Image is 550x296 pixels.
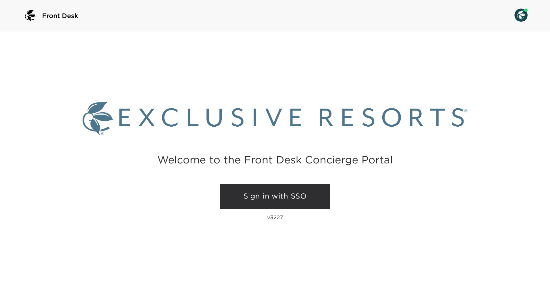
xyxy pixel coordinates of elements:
[514,9,528,22] img: User
[83,102,467,135] img: Exclusive Resorts logo
[42,11,78,20] span: Front Desk
[22,8,38,24] img: logo
[157,155,393,165] h2: Welcome to the Front Desk Concierge Portal
[220,184,330,209] a: Sign in with SSO
[267,214,283,221] p: v3227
